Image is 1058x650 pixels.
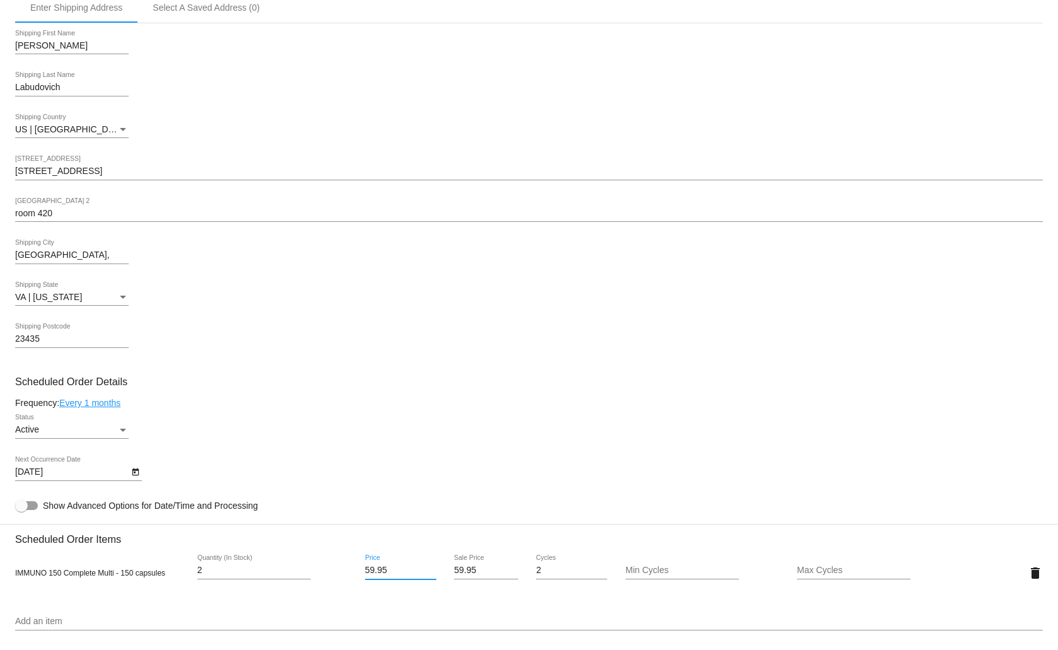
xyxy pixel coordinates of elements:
[365,566,436,576] input: Price
[15,425,129,435] mat-select: Status
[30,3,122,13] div: Enter Shipping Address
[15,250,129,260] input: Shipping City
[1028,566,1043,581] mat-icon: delete
[129,465,142,478] button: Open calendar
[15,41,129,51] input: Shipping First Name
[15,376,1043,388] h3: Scheduled Order Details
[15,334,129,344] input: Shipping Postcode
[15,569,165,577] span: IMMUNO 150 Complete Multi - 150 capsules
[625,566,739,576] input: Min Cycles
[15,398,1043,408] div: Frequency:
[454,566,518,576] input: Sale Price
[15,292,82,302] span: VA | [US_STATE]
[59,398,120,408] a: Every 1 months
[15,467,129,477] input: Next Occurrence Date
[536,566,607,576] input: Cycles
[15,424,39,434] span: Active
[15,293,129,303] mat-select: Shipping State
[15,209,1043,219] input: Shipping Street 2
[15,124,127,134] span: US | [GEOGRAPHIC_DATA]
[153,3,260,13] div: Select A Saved Address (0)
[15,125,129,135] mat-select: Shipping Country
[15,524,1043,545] h3: Scheduled Order Items
[797,566,910,576] input: Max Cycles
[15,617,1043,627] input: Add an item
[15,166,1043,177] input: Shipping Street 1
[197,566,311,576] input: Quantity (In Stock)
[43,499,258,512] span: Show Advanced Options for Date/Time and Processing
[15,83,129,93] input: Shipping Last Name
